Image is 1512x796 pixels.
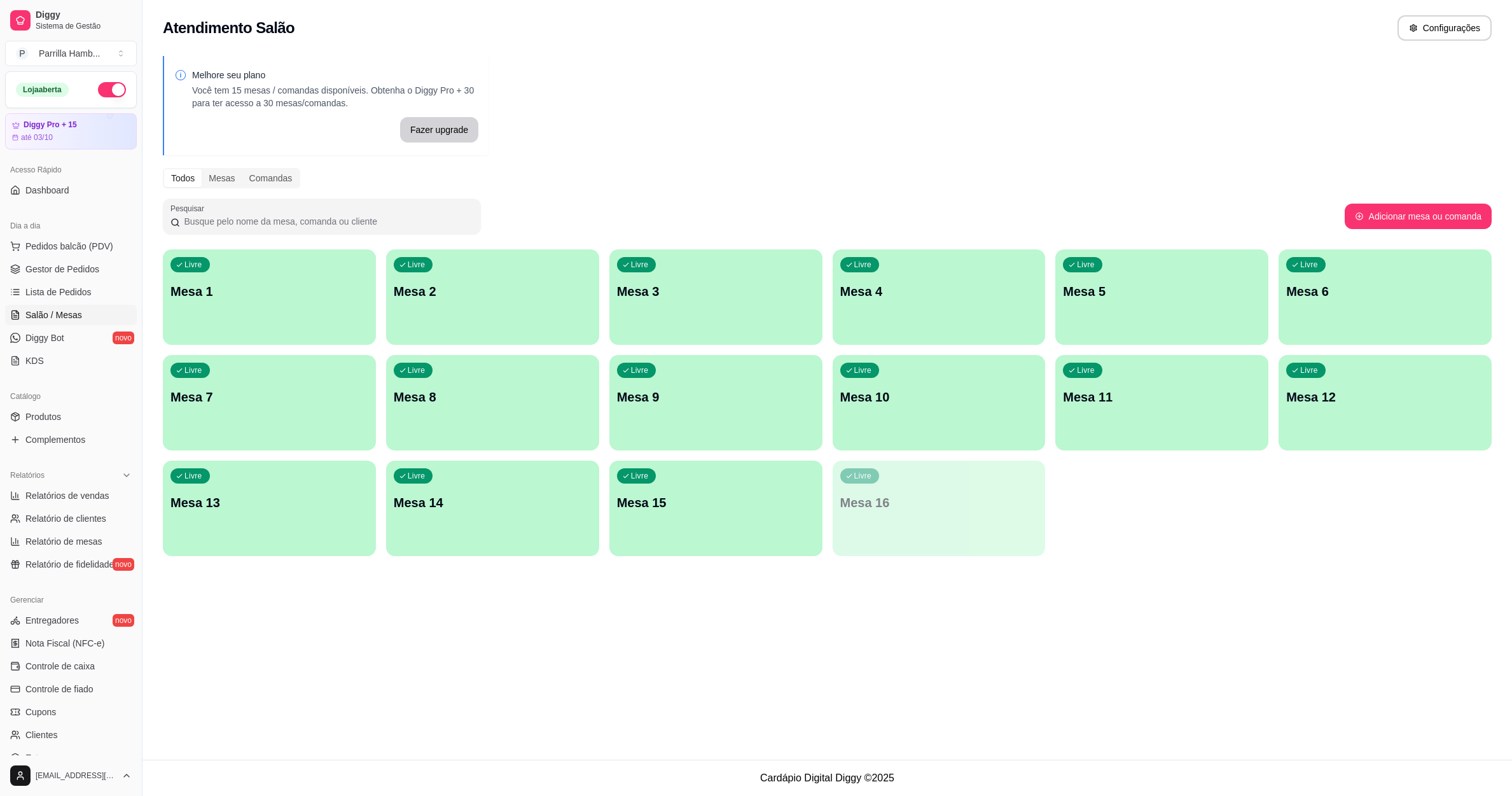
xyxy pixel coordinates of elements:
[1077,260,1095,270] p: Livre
[142,760,1512,796] footer: Cardápio Digital Diggy © 2025
[16,47,29,60] span: P
[1398,15,1492,41] button: Configurações
[5,429,137,450] a: Complementos
[36,10,132,21] span: Diggy
[5,590,137,610] div: Gerenciar
[833,249,1046,345] button: LivreMesa 4
[5,351,137,371] a: KDS
[1279,355,1492,450] button: LivreMesa 12
[840,494,1038,512] p: Mesa 16
[1286,388,1484,406] p: Mesa 12
[192,69,478,81] p: Melhore seu plano
[386,355,599,450] button: LivreMesa 8
[10,470,45,480] span: Relatórios
[5,656,137,676] a: Controle de caixa
[5,725,137,745] a: Clientes
[25,286,92,298] span: Lista de Pedidos
[1286,283,1484,300] p: Mesa 6
[25,489,109,502] span: Relatórios de vendas
[854,471,872,481] p: Livre
[5,236,137,256] button: Pedidos balcão (PDV)
[36,771,116,781] span: [EMAIL_ADDRESS][DOMAIN_NAME]
[170,494,368,512] p: Mesa 13
[25,751,58,764] span: Estoque
[617,494,815,512] p: Mesa 15
[5,282,137,302] a: Lista de Pedidos
[5,113,137,150] a: Diggy Pro + 15até 03/10
[16,83,69,97] div: Loja aberta
[394,494,592,512] p: Mesa 14
[5,679,137,699] a: Controle de fiado
[833,461,1046,556] button: LivreMesa 16
[5,702,137,722] a: Cupons
[25,660,95,673] span: Controle de caixa
[5,407,137,427] a: Produtos
[184,365,202,375] p: Livre
[617,388,815,406] p: Mesa 9
[394,388,592,406] p: Mesa 8
[5,531,137,552] a: Relatório de mesas
[36,21,132,31] span: Sistema de Gestão
[5,216,137,236] div: Dia a dia
[5,41,137,66] button: Select a team
[5,554,137,575] a: Relatório de fidelidadenovo
[840,388,1038,406] p: Mesa 10
[25,263,99,276] span: Gestor de Pedidos
[25,309,82,321] span: Salão / Mesas
[163,18,295,38] h2: Atendimento Salão
[1300,260,1318,270] p: Livre
[163,355,376,450] button: LivreMesa 7
[5,633,137,653] a: Nota Fiscal (NFC-e)
[5,485,137,506] a: Relatórios de vendas
[1279,249,1492,345] button: LivreMesa 6
[1063,283,1261,300] p: Mesa 5
[854,365,872,375] p: Livre
[5,508,137,529] a: Relatório de clientes
[164,169,202,187] div: Todos
[5,160,137,180] div: Acesso Rápido
[394,283,592,300] p: Mesa 2
[184,471,202,481] p: Livre
[25,410,61,423] span: Produtos
[1345,204,1492,229] button: Adicionar mesa ou comanda
[386,249,599,345] button: LivreMesa 2
[25,614,79,627] span: Entregadores
[163,249,376,345] button: LivreMesa 1
[408,471,426,481] p: Livre
[5,180,137,200] a: Dashboard
[192,84,478,109] p: Você tem 15 mesas / comandas disponíveis. Obtenha o Diggy Pro + 30 para ter acesso a 30 mesas/com...
[25,637,104,650] span: Nota Fiscal (NFC-e)
[25,683,94,695] span: Controle de fiado
[1055,249,1268,345] button: LivreMesa 5
[25,512,106,525] span: Relatório de clientes
[1077,365,1095,375] p: Livre
[5,328,137,348] a: Diggy Botnovo
[617,283,815,300] p: Mesa 3
[170,203,209,214] label: Pesquisar
[5,386,137,407] div: Catálogo
[5,305,137,325] a: Salão / Mesas
[180,215,473,228] input: Pesquisar
[631,471,649,481] p: Livre
[202,169,242,187] div: Mesas
[5,5,137,36] a: DiggySistema de Gestão
[25,558,114,571] span: Relatório de fidelidade
[840,283,1038,300] p: Mesa 4
[24,120,77,130] article: Diggy Pro + 15
[25,433,85,446] span: Complementos
[170,388,368,406] p: Mesa 7
[25,706,56,718] span: Cupons
[609,461,822,556] button: LivreMesa 15
[1300,365,1318,375] p: Livre
[408,365,426,375] p: Livre
[25,354,44,367] span: KDS
[400,117,478,143] button: Fazer upgrade
[5,748,137,768] a: Estoque
[854,260,872,270] p: Livre
[386,461,599,556] button: LivreMesa 14
[408,260,426,270] p: Livre
[98,82,126,97] button: Alterar Status
[163,461,376,556] button: LivreMesa 13
[25,332,64,344] span: Diggy Bot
